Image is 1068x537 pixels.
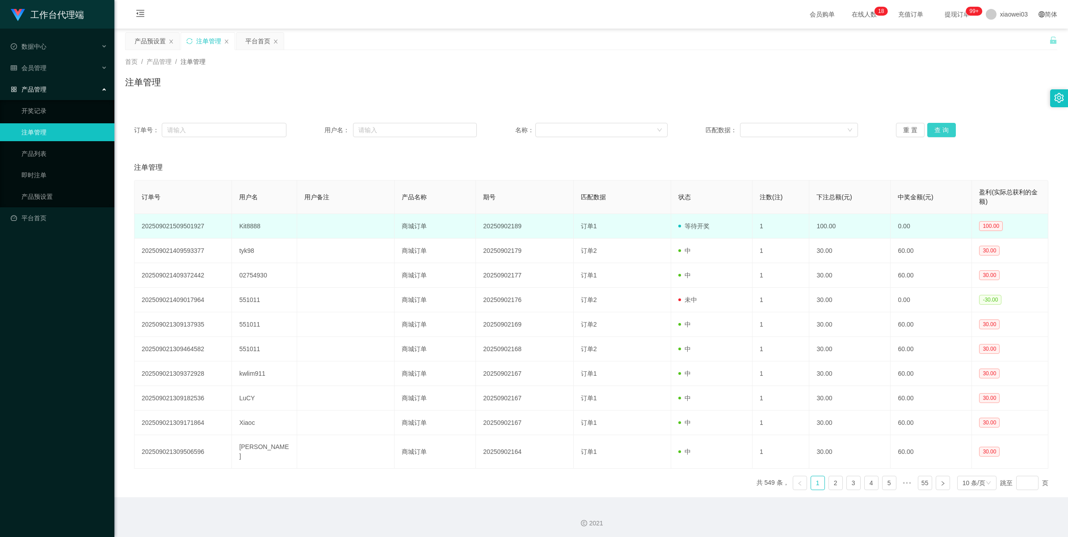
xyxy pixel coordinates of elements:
span: 30.00 [979,418,1000,428]
span: 中奖金额(元) [898,193,933,201]
td: 30.00 [809,312,891,337]
a: 图标: dashboard平台首页 [11,209,107,227]
td: 商城订单 [395,263,476,288]
sup: 1053 [966,7,982,16]
p: 8 [881,7,884,16]
td: 20250902177 [476,263,573,288]
span: 订单2 [581,247,597,254]
td: 30.00 [809,411,891,435]
td: 1 [753,263,809,288]
td: 1 [753,435,809,469]
td: 202509021409372442 [135,263,232,288]
td: 20250902168 [476,337,573,361]
input: 请输入 [353,123,477,137]
td: 60.00 [891,361,972,386]
td: 60.00 [891,386,972,411]
li: 4 [864,476,879,490]
a: 产品列表 [21,145,107,163]
td: 60.00 [891,411,972,435]
li: 向后 5 页 [900,476,914,490]
i: 图标: setting [1054,93,1064,103]
span: 中 [678,272,691,279]
td: 20250902167 [476,361,573,386]
td: 30.00 [809,361,891,386]
a: 工作台代理端 [11,11,84,18]
span: 订单1 [581,394,597,402]
span: 状态 [678,193,691,201]
td: 20250902164 [476,435,573,469]
h1: 注单管理 [125,76,161,89]
td: 20250902179 [476,239,573,263]
td: 1 [753,386,809,411]
p: 1 [878,7,881,16]
div: 注单管理 [196,33,221,50]
td: 商城订单 [395,337,476,361]
td: 202509021409593377 [135,239,232,263]
span: 订单号 [142,193,160,201]
a: 注单管理 [21,123,107,141]
i: 图标: down [847,127,853,134]
span: 注单管理 [181,58,206,65]
td: 551011 [232,312,297,337]
td: 商城订单 [395,288,476,312]
td: 1 [753,239,809,263]
span: 中 [678,321,691,328]
td: 60.00 [891,435,972,469]
li: 55 [918,476,932,490]
td: 1 [753,288,809,312]
td: 商城订单 [395,411,476,435]
span: 30.00 [979,369,1000,378]
span: 未中 [678,296,697,303]
a: 开奖记录 [21,102,107,120]
span: 订单1 [581,370,597,377]
span: 用户备注 [304,193,329,201]
td: 551011 [232,288,297,312]
span: 30.00 [979,393,1000,403]
i: 图标: appstore-o [11,86,17,92]
img: logo.9652507e.png [11,9,25,21]
td: 202509021509501927 [135,214,232,239]
td: 202509021309464582 [135,337,232,361]
span: 30.00 [979,270,1000,280]
li: 上一页 [793,476,807,490]
td: 1 [753,361,809,386]
td: LuCY [232,386,297,411]
a: 55 [918,476,932,490]
td: 20250902167 [476,386,573,411]
td: 60.00 [891,312,972,337]
span: -30.00 [979,295,1001,305]
input: 请输入 [162,123,286,137]
td: 商城订单 [395,312,476,337]
i: 图标: close [224,39,229,44]
button: 查 询 [927,123,956,137]
i: 图标: left [797,481,803,486]
td: 60.00 [891,263,972,288]
i: 图标: sync [186,38,193,44]
i: 图标: down [657,127,662,134]
span: 产品名称 [402,193,427,201]
span: 中 [678,247,691,254]
span: 名称： [515,126,536,135]
span: / [141,58,143,65]
button: 重 置 [896,123,925,137]
td: 202509021309182536 [135,386,232,411]
td: 商城订单 [395,214,476,239]
td: 20250902169 [476,312,573,337]
td: 100.00 [809,214,891,239]
div: 跳至 页 [1000,476,1048,490]
td: 商城订单 [395,361,476,386]
li: 5 [882,476,896,490]
td: 0.00 [891,288,972,312]
span: / [175,58,177,65]
i: 图标: close [168,39,174,44]
span: 等待开奖 [678,222,710,230]
li: 2 [828,476,843,490]
i: 图标: global [1039,11,1045,17]
li: 1 [811,476,825,490]
span: 订单1 [581,419,597,426]
span: 中 [678,394,691,402]
td: 551011 [232,337,297,361]
span: 订单1 [581,222,597,230]
span: 会员管理 [11,64,46,71]
td: [PERSON_NAME] [232,435,297,469]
